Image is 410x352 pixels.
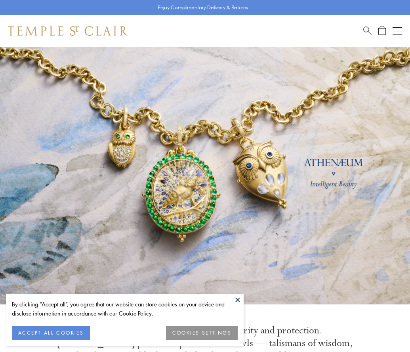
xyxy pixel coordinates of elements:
[12,326,90,340] button: ACCEPT ALL COOKIES
[166,326,238,340] button: COOKIES SETTINGS
[158,4,248,11] p: Enjoy Complimentary Delivery & Returns
[378,26,386,36] a: Open Shopping Bag
[393,26,402,36] button: Open navigation
[8,26,128,36] img: Temple St. Clair
[363,26,372,36] a: Search
[12,300,238,318] div: By clicking “Accept all”, you agree that our website can store cookies on your device and disclos...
